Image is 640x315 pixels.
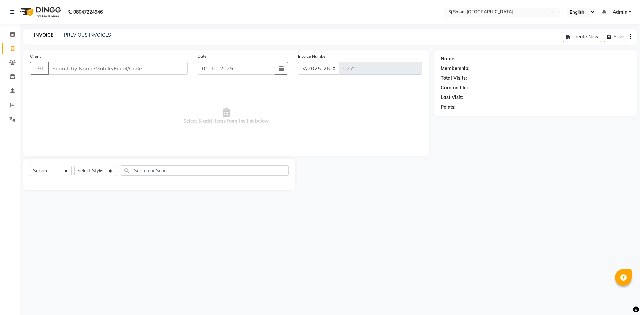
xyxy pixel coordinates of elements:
[563,32,601,42] button: Create New
[612,288,633,308] iframe: chat widget
[31,29,56,41] a: INVOICE
[30,53,41,59] label: Client
[17,3,63,21] img: logo
[73,3,103,21] b: 08047224946
[121,165,289,176] input: Search or Scan
[30,62,49,75] button: +91
[298,53,327,59] label: Invoice Number
[441,94,463,101] div: Last Visit:
[613,9,627,16] span: Admin
[441,65,470,72] div: Membership:
[198,53,207,59] label: Date
[48,62,188,75] input: Search by Name/Mobile/Email/Code
[441,75,467,82] div: Total Visits:
[64,32,111,38] a: PREVIOUS INVOICES
[441,55,456,62] div: Name:
[604,32,627,42] button: Save
[30,83,422,149] span: Select & add items from the list below
[441,84,468,91] div: Card on file:
[441,104,456,111] div: Points:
